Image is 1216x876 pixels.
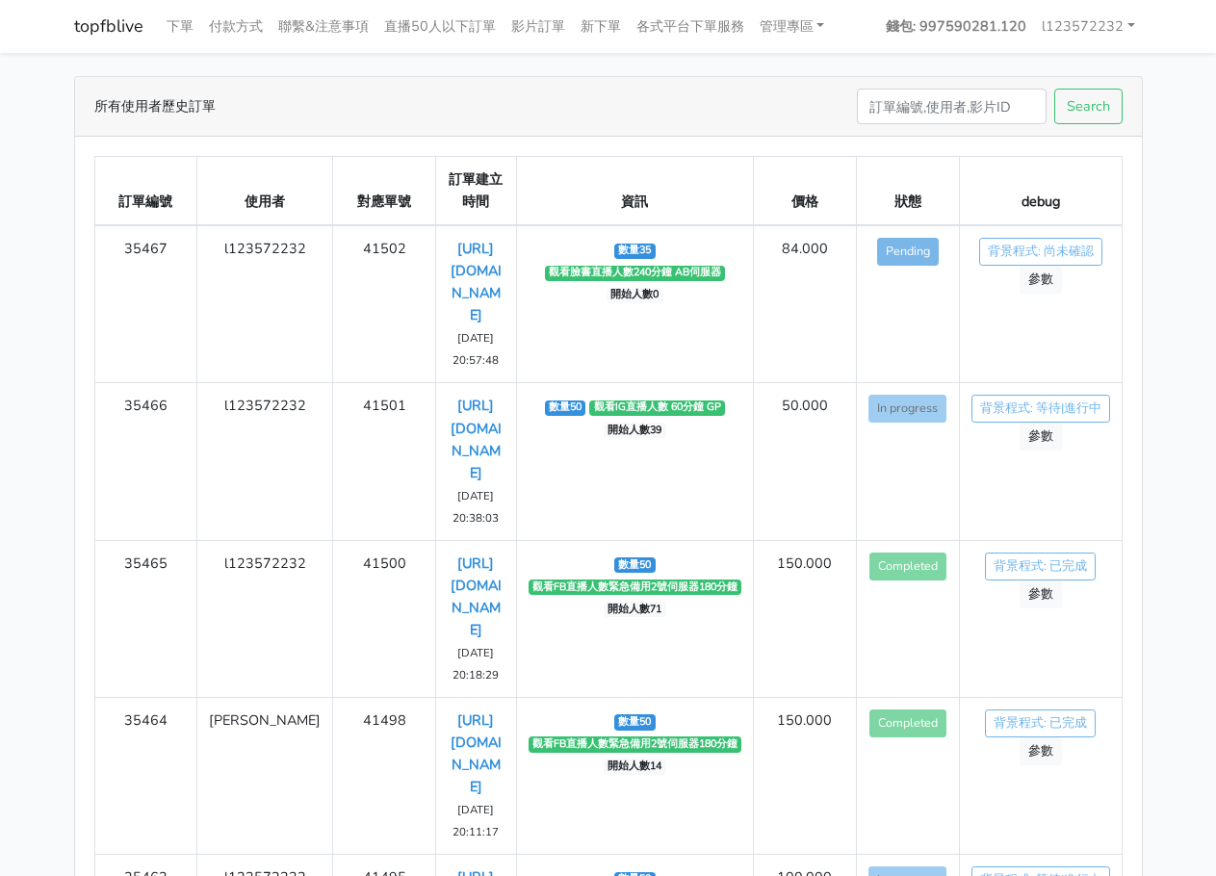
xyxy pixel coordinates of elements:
a: 新下單 [573,8,629,45]
a: 直播50人以下訂單 [376,8,504,45]
th: 訂單編號 [94,157,197,226]
span: 觀看FB直播人數緊急備用2號伺服器180分鐘 [529,580,742,595]
td: 35464 [94,698,197,855]
td: 41501 [333,383,436,540]
span: 觀看FB直播人數緊急備用2號伺服器180分鐘 [529,736,742,752]
small: [DATE] 20:11:17 [453,802,499,839]
span: 觀看臉書直播人數240分鐘 AB伺服器 [545,266,726,281]
button: Completed [869,709,946,737]
td: 35465 [94,540,197,697]
a: topfblive [74,8,143,45]
span: 數量35 [614,244,656,259]
span: 數量50 [614,714,656,730]
span: 開始人數14 [604,759,666,774]
a: [URL][DOMAIN_NAME] [451,239,502,324]
th: 對應單號 [333,157,436,226]
a: [URL][DOMAIN_NAME] [451,396,502,481]
td: l123572232 [197,540,333,697]
a: 各式平台下單服務 [629,8,752,45]
span: 數量50 [545,400,586,416]
input: Search [857,89,1047,124]
span: 所有使用者歷史訂單 [94,95,216,117]
td: 84.000 [754,225,857,383]
a: 管理專區 [752,8,833,45]
a: 付款方式 [201,8,271,45]
td: 50.000 [754,383,857,540]
span: 開始人數71 [604,602,666,617]
th: 使用者 [197,157,333,226]
td: l123572232 [197,383,333,540]
th: debug [959,157,1122,226]
a: [URL][DOMAIN_NAME] [451,554,502,639]
th: 資訊 [516,157,754,226]
td: 150.000 [754,698,857,855]
a: 影片訂單 [504,8,573,45]
td: [PERSON_NAME] [197,698,333,855]
a: 參數 [1020,737,1062,765]
a: 錢包: 997590281.120 [878,8,1034,45]
th: 訂單建立時間 [435,157,516,226]
th: 價格 [754,157,857,226]
a: 背景程式: 尚未確認 [979,238,1102,266]
a: 背景程式: 已完成 [985,709,1096,737]
button: Pending [877,238,939,266]
a: [URL][DOMAIN_NAME] [451,710,502,796]
td: l123572232 [197,225,333,383]
button: Search [1054,89,1123,124]
a: 背景程式: 已完成 [985,553,1096,580]
span: 開始人數0 [607,288,663,303]
td: 150.000 [754,540,857,697]
small: [DATE] 20:38:03 [453,488,499,526]
a: 參數 [1020,580,1062,608]
a: 聯繫&注意事項 [271,8,376,45]
small: [DATE] 20:18:29 [453,645,499,683]
a: l123572232 [1034,8,1143,45]
td: 41500 [333,540,436,697]
strong: 錢包: 997590281.120 [886,16,1026,36]
th: 狀態 [856,157,959,226]
button: In progress [868,395,946,423]
td: 41502 [333,225,436,383]
small: [DATE] 20:57:48 [453,330,499,368]
td: 35467 [94,225,197,383]
td: 35466 [94,383,197,540]
a: 背景程式: 等待|進行中 [971,395,1110,423]
a: 下單 [159,8,201,45]
a: 參數 [1020,266,1062,294]
td: 41498 [333,698,436,855]
span: 觀看IG直播人數 60分鐘 GP [589,400,725,416]
a: 參數 [1020,423,1062,451]
button: Completed [869,553,946,580]
span: 開始人數39 [604,423,666,438]
span: 數量50 [614,557,656,573]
